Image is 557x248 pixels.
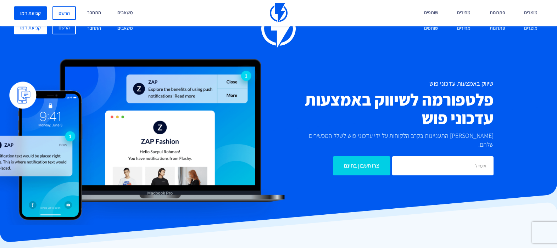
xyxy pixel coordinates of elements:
[240,91,494,128] h2: פלטפורמה לשיווק באמצעות עדכוני פוש
[519,21,543,36] a: מוצרים
[333,156,390,175] input: צרו חשבון בחינם
[52,6,76,20] a: הרשם
[52,21,76,34] a: הרשם
[14,6,47,20] a: קביעת דמו
[240,80,494,87] h1: שיווק באמצעות עדכוני פוש
[82,21,106,36] a: התחבר
[112,21,138,36] a: משאבים
[306,131,494,149] p: [PERSON_NAME] התעניינות בקרב הלקוחות על ידי עדכוני פוש לשלל המכשירים שלהם.
[392,156,494,175] input: אימייל
[452,21,476,36] a: מחירים
[14,21,47,34] a: קביעת דמו
[419,21,444,36] a: שותפים
[484,21,511,36] a: פתרונות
